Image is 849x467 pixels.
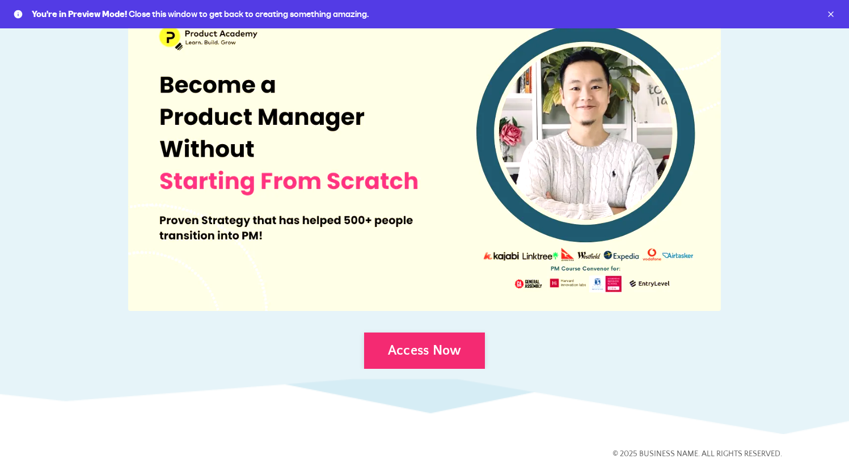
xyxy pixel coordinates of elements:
a: Access Now [364,333,485,369]
span: © 2025 BUSINESS NAME. ALL RIGHTS RESERVED. [613,449,782,458]
button: remove [826,10,835,19]
span: You're in Preview Mode! [32,9,127,20]
span: Close this window to get back to creating something amazing. [129,9,369,20]
pds-icon: info circle filled [14,10,23,19]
